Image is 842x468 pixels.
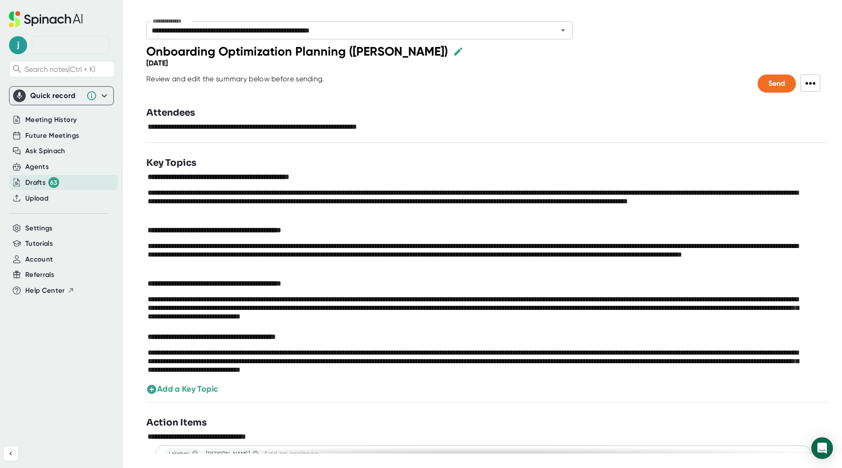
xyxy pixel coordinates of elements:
[146,416,207,430] h3: Action Items
[9,36,27,54] span: j
[25,193,48,204] button: Upload
[25,177,59,188] button: Drafts 63
[146,75,325,93] div: Review and edit the summary below before sending.
[800,75,820,92] span: •••
[202,449,254,458] span: [PERSON_NAME]
[25,285,65,296] span: Help Center
[758,75,796,93] button: Send
[25,162,49,172] button: Agents
[768,79,785,88] span: Send
[146,383,218,395] button: Add a Key Topic
[146,156,196,170] h3: Key Topics
[165,448,200,459] div: Lakshmi
[202,448,261,459] div: [PERSON_NAME]
[811,437,833,459] div: Open Intercom Messenger
[25,131,79,141] button: Future Meetings
[13,87,110,105] div: Quick record
[25,115,77,125] button: Meeting History
[146,44,448,59] div: Onboarding Optimization Planning ([PERSON_NAME])
[262,447,802,460] input: Add an assignee
[25,239,53,249] button: Tutorials
[146,106,195,120] h3: Attendees
[48,177,59,188] div: 63
[25,65,112,74] span: Search notes (Ctrl + K)
[165,449,193,458] span: Lakshmi
[25,223,53,234] button: Settings
[146,59,168,67] div: [DATE]
[25,146,65,156] button: Ask Spinach
[25,177,59,188] div: Drafts
[25,254,53,265] button: Account
[25,270,54,280] button: Referrals
[30,91,82,100] div: Quick record
[25,285,74,296] button: Help Center
[557,24,569,37] button: Open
